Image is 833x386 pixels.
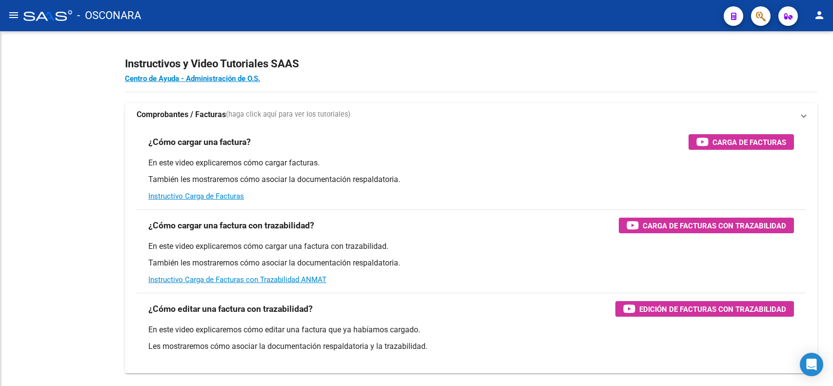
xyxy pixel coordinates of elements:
a: Centro de Ayuda - Administración de O.S. [125,74,260,83]
button: Edición de Facturas con Trazabilidad [615,301,794,317]
p: En este video explicaremos cómo cargar una factura con trazabilidad. [148,241,794,252]
div: Open Intercom Messenger [800,353,823,376]
p: En este video explicaremos cómo cargar facturas. [148,158,794,168]
a: Instructivo Carga de Facturas con Trazabilidad ANMAT [148,275,326,284]
button: Carga de Facturas con Trazabilidad [619,218,794,233]
span: - OSCONARA [77,5,141,26]
p: Les mostraremos cómo asociar la documentación respaldatoria y la trazabilidad. [148,341,794,352]
strong: Comprobantes / Facturas [137,109,226,120]
p: También les mostraremos cómo asociar la documentación respaldatoria. [148,174,794,185]
span: (haga click aquí para ver los tutoriales) [226,109,350,120]
div: Comprobantes / Facturas(haga click aquí para ver los tutoriales) [125,126,817,373]
button: Carga de Facturas [689,134,794,150]
h2: Instructivos y Video Tutoriales SAAS [125,55,817,73]
span: Edición de Facturas con Trazabilidad [639,303,786,315]
mat-icon: menu [8,9,20,21]
span: Carga de Facturas con Trazabilidad [643,220,786,232]
span: Carga de Facturas [712,136,786,148]
h3: ¿Cómo cargar una factura con trazabilidad? [148,219,314,232]
mat-icon: person [813,9,825,21]
h3: ¿Cómo cargar una factura? [148,135,251,149]
mat-expansion-panel-header: Comprobantes / Facturas(haga click aquí para ver los tutoriales) [125,103,817,126]
p: También les mostraremos cómo asociar la documentación respaldatoria. [148,258,794,268]
p: En este video explicaremos cómo editar una factura que ya habíamos cargado. [148,325,794,335]
a: Instructivo Carga de Facturas [148,192,244,201]
h3: ¿Cómo editar una factura con trazabilidad? [148,302,313,316]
